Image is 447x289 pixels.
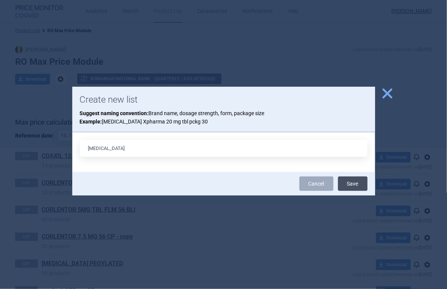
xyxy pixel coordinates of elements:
input: List name [80,140,368,157]
h1: Create new list [80,94,368,105]
button: Save [338,177,368,191]
p: Brand name, dosage strength, form, package size [MEDICAL_DATA] Xpharma 20 mg tbl pckg 30 [80,109,368,126]
strong: Suggest naming convention: [80,110,149,116]
a: Cancel [299,177,333,191]
strong: Example: [80,119,102,125]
